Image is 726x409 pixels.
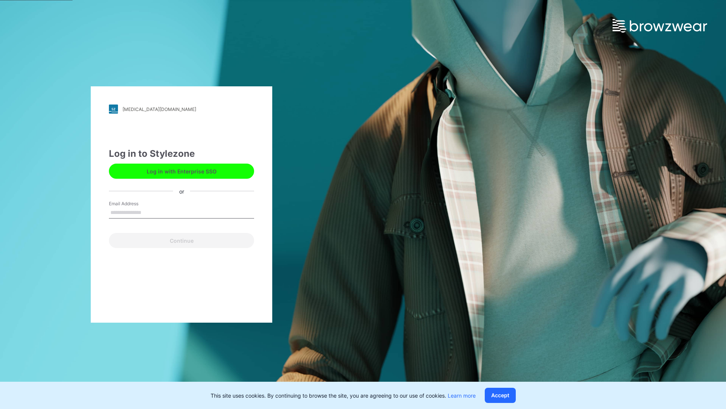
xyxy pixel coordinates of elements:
[109,105,254,114] a: [MEDICAL_DATA][DOMAIN_NAME]
[123,106,196,112] div: [MEDICAL_DATA][DOMAIN_NAME]
[485,388,516,403] button: Accept
[109,147,254,161] div: Log in to Stylezone
[448,392,476,399] a: Learn more
[173,187,190,195] div: or
[109,200,162,207] label: Email Address
[109,164,254,179] button: Log in with Enterprise SSO
[211,392,476,400] p: This site uses cookies. By continuing to browse the site, you are agreeing to our use of cookies.
[109,105,118,114] img: stylezone-logo.562084cfcfab977791bfbf7441f1a819.svg
[613,19,707,33] img: browzwear-logo.e42bd6dac1945053ebaf764b6aa21510.svg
